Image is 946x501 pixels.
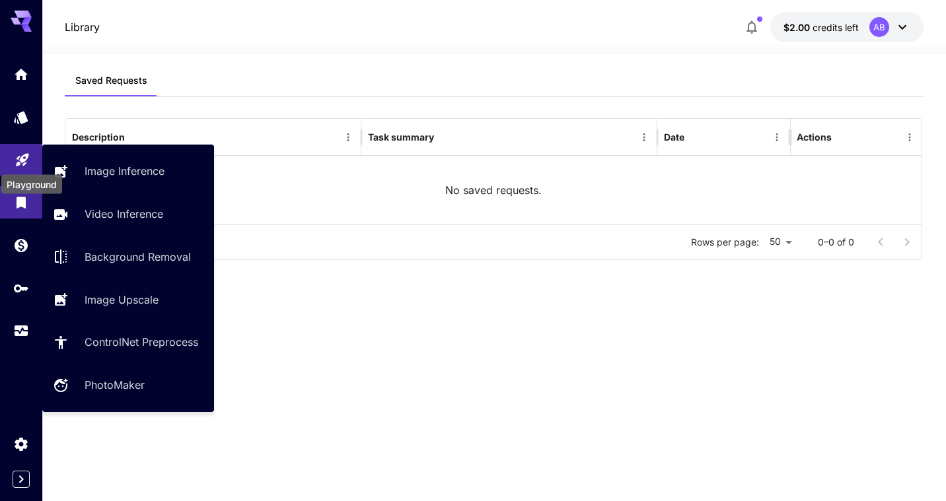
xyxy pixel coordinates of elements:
button: Sort [435,128,454,147]
p: Image Upscale [85,292,159,308]
div: Library [13,190,29,207]
p: Image Inference [85,163,164,179]
p: PhotoMaker [85,377,145,393]
nav: breadcrumb [65,19,100,35]
p: No saved requests. [445,182,542,198]
div: Usage [13,323,29,339]
a: Background Removal [42,241,214,273]
a: Image Upscale [42,283,214,316]
p: ControlNet Preprocess [85,334,198,350]
p: Rows per page: [691,236,759,249]
span: $2.00 [783,22,813,33]
button: Menu [635,128,653,147]
div: Description [72,131,125,143]
div: Date [664,131,684,143]
button: Menu [768,128,786,147]
div: Actions [797,131,832,143]
div: $2.00 [783,20,859,34]
p: Library [65,19,100,35]
span: credits left [813,22,859,33]
div: Playground [15,147,30,164]
button: Expand sidebar [13,471,30,488]
button: Sort [126,128,145,147]
button: Sort [686,128,704,147]
p: Video Inference [85,206,163,222]
span: Saved Requests [75,75,147,86]
div: Models [13,105,29,121]
div: API Keys [13,280,29,296]
a: PhotoMaker [42,369,214,401]
a: Image Inference [42,155,214,187]
div: Task summary [368,131,434,143]
a: Video Inference [42,198,214,230]
p: Background Removal [85,249,191,265]
button: $2.00 [770,12,924,42]
a: ControlNet Preprocess [42,326,214,358]
button: Menu [339,128,357,147]
p: 0–0 of 0 [818,236,854,249]
div: Playground [1,175,62,194]
div: Settings [13,436,29,452]
div: Home [13,66,29,83]
div: 50 [764,232,797,251]
div: Wallet [13,237,29,253]
button: Menu [900,128,918,147]
div: AB [869,17,889,37]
